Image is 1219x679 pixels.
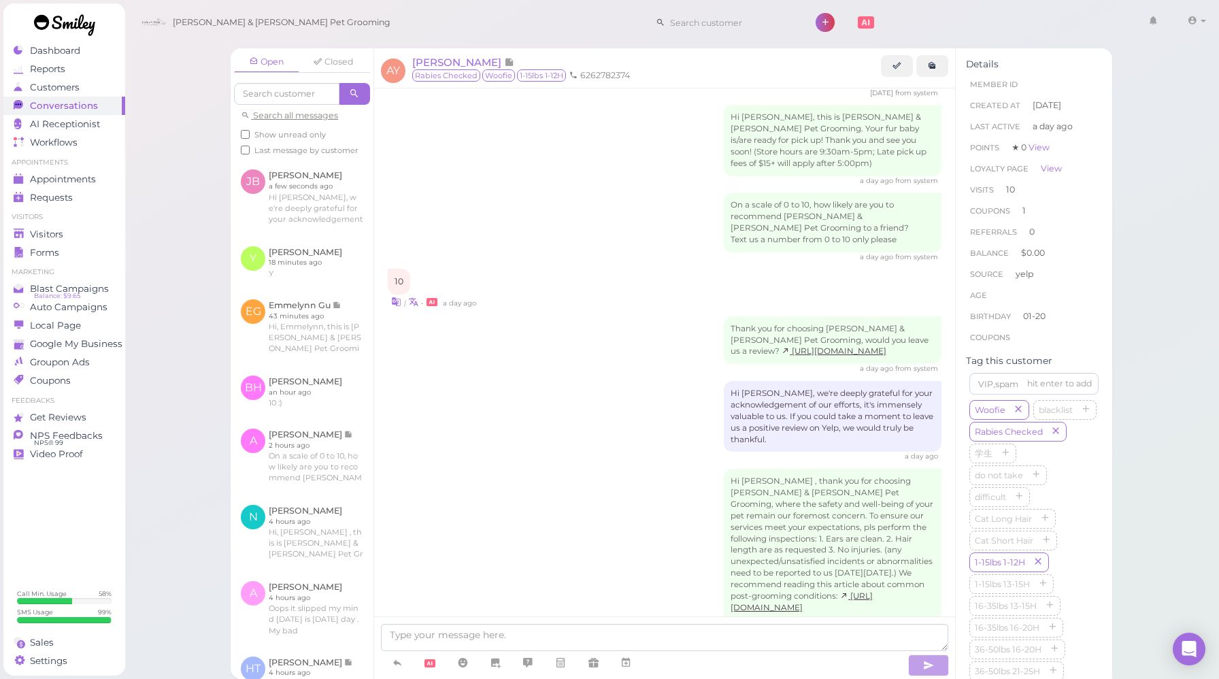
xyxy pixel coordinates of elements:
span: Source [970,269,1003,279]
a: Reports [3,60,125,78]
span: Birthday [970,312,1011,321]
div: Tag this customer [966,355,1102,367]
a: Workflows [3,133,125,152]
div: SMS Usage [17,608,53,616]
span: Member ID [970,80,1018,89]
a: Open [234,52,299,73]
a: View [1029,142,1050,152]
span: from system [895,364,938,373]
a: AI Receptionist [3,115,125,133]
span: from system [895,176,938,185]
span: Cat Long Hair [972,514,1035,524]
span: Visitors [30,229,63,240]
span: 08/28/2025 04:20pm [860,252,895,261]
a: Conversations [3,97,125,115]
span: 1-15lbs 13-15H [972,579,1033,589]
span: 1-15lbs 1-12H [517,69,566,82]
input: Search customer [665,12,797,33]
a: NPS Feedbacks NPS® 99 [3,427,125,445]
span: from system [895,88,938,97]
div: Details [966,59,1102,70]
span: age [970,291,987,300]
span: Rabies Checked [412,69,480,82]
span: Cat Short Hair [972,535,1036,546]
input: Last message by customer [241,146,250,154]
input: Show unread only [241,130,250,139]
span: Dashboard [30,45,80,56]
a: Customers [3,78,125,97]
span: Coupons [970,206,1010,216]
span: Woofie [482,69,515,82]
span: NPS® 99 [34,437,63,448]
a: Auto Campaigns [3,298,125,316]
span: Auto Campaigns [30,301,107,313]
a: Visitors [3,225,125,244]
span: a day ago [1033,120,1073,133]
li: Feedbacks [3,396,125,405]
span: Groupon Ads [30,357,90,368]
span: do not take [972,470,1026,480]
span: Coupons [970,333,1010,342]
a: Get Reviews [3,408,125,427]
a: Forms [3,244,125,262]
div: Hi [PERSON_NAME] , thank you for choosing [PERSON_NAME] & [PERSON_NAME] Pet Grooming, where the s... [724,469,941,620]
span: Video Proof [30,448,83,460]
span: $0.00 [1021,248,1045,258]
span: Local Page [30,320,81,331]
span: Get Reviews [30,412,86,423]
a: Requests [3,188,125,207]
li: Marketing [3,267,125,277]
span: Blast Campaigns [30,283,109,295]
span: AI Receptionist [30,118,100,130]
div: Hi [PERSON_NAME], this is [PERSON_NAME] & [PERSON_NAME] Pet Grooming. Your fur baby is/are ready ... [724,105,941,176]
i: | [404,299,406,308]
a: Dashboard [3,42,125,60]
li: 6262782374 [566,69,633,82]
span: [PERSON_NAME] [412,56,504,69]
div: 10 [388,269,410,295]
span: Appointments [30,173,96,185]
a: [PERSON_NAME] [412,56,514,69]
span: AY [381,59,405,83]
span: from system [895,252,938,261]
span: Requests [30,192,73,203]
span: 08/28/2025 02:41pm [860,176,895,185]
span: 16-35lbs 16-20H [972,623,1042,633]
span: Points [970,143,999,152]
span: Conversations [30,100,98,112]
span: Referrals [970,227,1017,237]
a: View [1041,163,1062,173]
span: Google My Business [30,338,122,350]
li: Visitors [3,212,125,222]
span: Last message by customer [254,146,358,155]
a: Groupon Ads [3,353,125,371]
span: Balance [970,248,1011,258]
a: [URL][DOMAIN_NAME] [782,346,886,356]
span: Loyalty page [970,164,1029,173]
span: blacklist [1036,405,1075,415]
input: Search customer [234,83,339,105]
span: Balance: $9.65 [34,291,80,301]
li: 01-20 [966,305,1102,327]
div: hit enter to add [1027,378,1092,390]
span: NPS Feedbacks [30,430,103,442]
span: 08/28/2025 04:20pm [443,299,476,308]
a: Video Proof [3,445,125,463]
span: ★ 0 [1012,142,1050,152]
a: Local Page [3,316,125,335]
span: Customers [30,82,80,93]
a: Blast Campaigns Balance: $9.65 [3,280,125,298]
span: Reports [30,63,65,75]
span: Rabies Checked [972,427,1046,437]
span: [DATE] [1033,99,1061,112]
span: Visits [970,185,994,195]
span: 08/28/2025 04:20pm [860,364,895,373]
span: Note [504,56,514,69]
a: Google My Business [3,335,125,353]
span: Created At [970,101,1020,110]
a: Appointments [3,170,125,188]
span: 36-50lbs 16-20H [972,644,1044,655]
div: • [388,295,941,309]
span: [PERSON_NAME] & [PERSON_NAME] Pet Grooming [173,3,390,42]
span: 1-15lbs 1-12H [972,557,1028,567]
